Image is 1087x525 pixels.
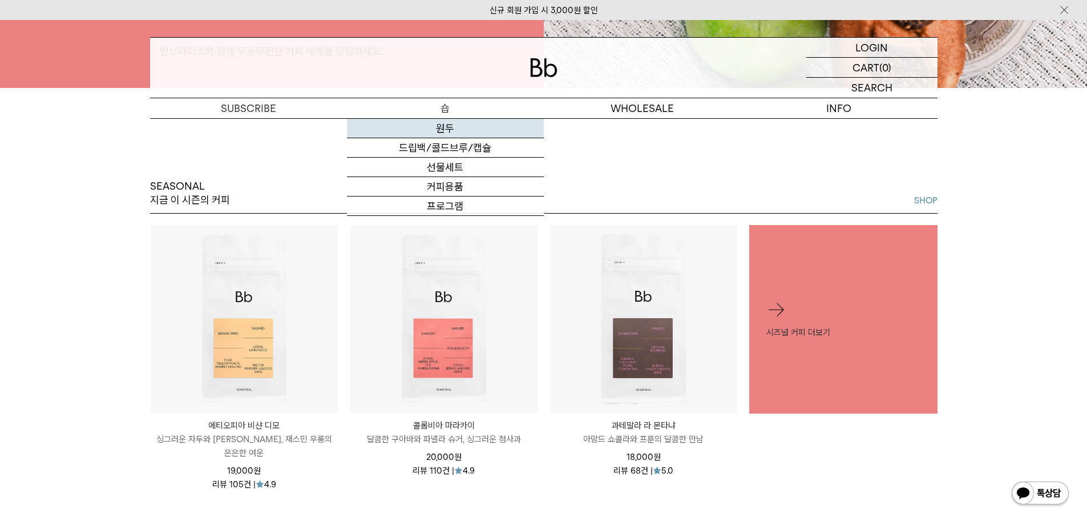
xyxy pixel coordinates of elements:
[350,419,538,446] a: 콜롬비아 마라카이 달콤한 구아바와 파넬라 슈거, 싱그러운 청사과
[347,119,544,138] a: 원두
[426,452,462,462] span: 20,000
[350,419,538,432] p: 콜롬비아 마라카이
[550,432,737,446] p: 아망드 쇼콜라와 프룬의 달콤한 만남
[855,38,888,57] p: LOGIN
[454,452,462,462] span: 원
[151,226,338,413] img: 에티오피아 비샨 디모
[347,197,544,216] a: 프로그램
[544,98,741,118] p: WHOLESALE
[151,432,338,460] p: 싱그러운 자두와 [PERSON_NAME], 재스민 우롱의 은은한 여운
[550,419,737,432] p: 과테말라 라 몬타냐
[806,58,938,78] a: CART (0)
[613,464,673,475] div: 리뷰 68건 | 5.0
[227,466,261,476] span: 19,000
[749,225,938,414] a: 시즈널 커피 더보기
[350,226,538,413] img: 콜롬비아 마라카이
[490,5,598,15] a: 신규 회원 가입 시 3,000원 할인
[151,419,338,432] p: 에티오피아 비샨 디모
[851,78,892,98] p: SEARCH
[347,98,544,118] a: 숍
[550,419,737,446] a: 과테말라 라 몬타냐 아망드 쇼콜라와 프룬의 달콤한 만남
[413,464,475,475] div: 리뷰 110건 | 4.9
[253,466,261,476] span: 원
[212,478,276,489] div: 리뷰 105건 | 4.9
[347,177,544,197] a: 커피용품
[347,158,544,177] a: 선물세트
[151,419,338,460] a: 에티오피아 비샨 디모 싱그러운 자두와 [PERSON_NAME], 재스민 우롱의 은은한 여운
[914,194,938,207] a: SHOP
[150,98,347,118] a: SUBSCRIBE
[347,138,544,158] a: 드립백/콜드브루/캡슐
[766,325,920,339] p: 시즈널 커피 더보기
[530,58,557,77] img: 로고
[350,432,538,446] p: 달콤한 구아바와 파넬라 슈거, 싱그러운 청사과
[1011,480,1070,508] img: 카카오톡 채널 1:1 채팅 버튼
[653,452,661,462] span: 원
[150,179,230,207] p: SEASONAL 지금 이 시즌의 커피
[806,38,938,58] a: LOGIN
[627,452,661,462] span: 18,000
[550,226,737,413] img: 과테말라 라 몬타냐
[879,58,891,77] p: (0)
[741,98,938,118] p: INFO
[852,58,879,77] p: CART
